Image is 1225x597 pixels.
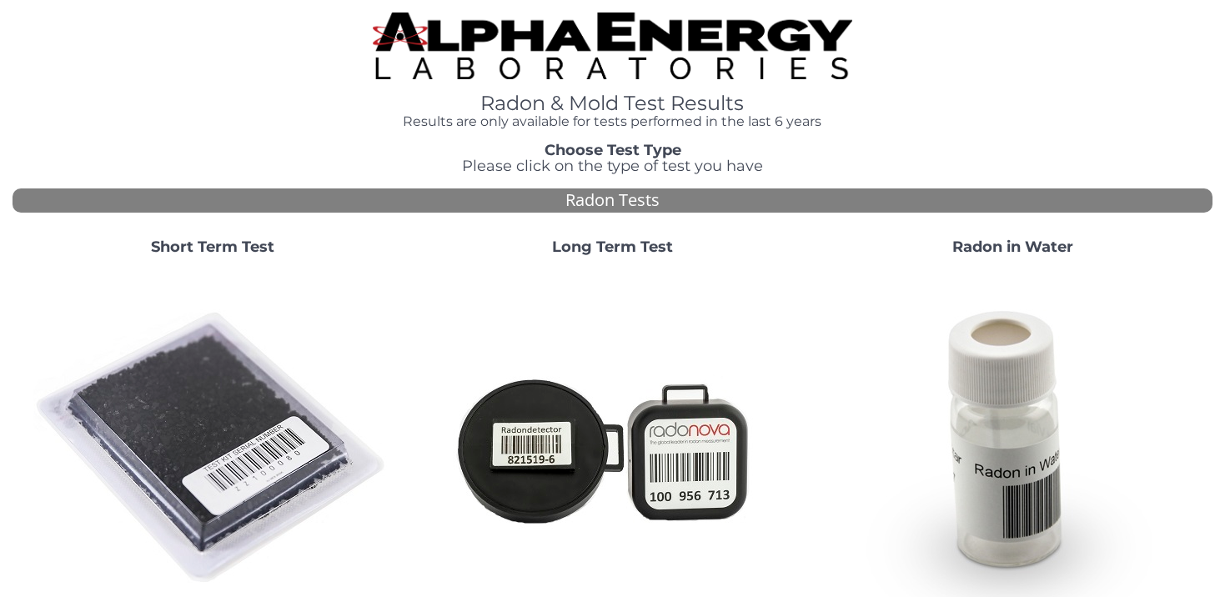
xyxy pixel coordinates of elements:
div: Radon Tests [13,188,1212,213]
h1: Radon & Mold Test Results [373,93,853,114]
strong: Radon in Water [952,238,1073,256]
strong: Long Term Test [552,238,673,256]
h4: Results are only available for tests performed in the last 6 years [373,114,853,129]
strong: Choose Test Type [545,141,681,159]
img: TightCrop.jpg [373,13,853,79]
span: Please click on the type of test you have [462,157,763,175]
strong: Short Term Test [151,238,274,256]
